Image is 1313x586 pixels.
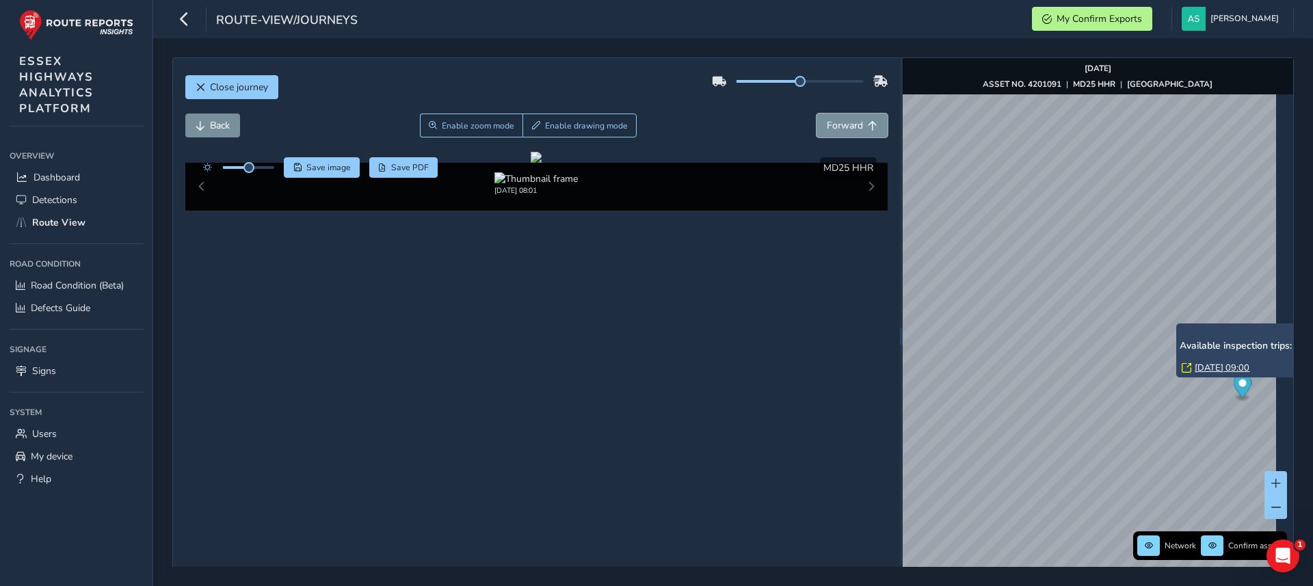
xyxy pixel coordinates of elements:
[31,302,90,315] span: Defects Guide
[1057,12,1142,25] span: My Confirm Exports
[1032,7,1152,31] button: My Confirm Exports
[32,364,56,377] span: Signs
[19,10,133,40] img: rr logo
[185,114,240,137] button: Back
[210,119,230,132] span: Back
[19,53,94,116] span: ESSEX HIGHWAYS ANALYTICS PLATFORM
[10,423,143,445] a: Users
[983,79,1061,90] strong: ASSET NO. 4201091
[1085,63,1111,74] strong: [DATE]
[391,162,429,173] span: Save PDF
[494,185,578,196] div: [DATE] 08:01
[10,189,143,211] a: Detections
[369,157,438,178] button: PDF
[10,166,143,189] a: Dashboard
[1182,7,1206,31] img: diamond-layout
[10,146,143,166] div: Overview
[823,161,873,174] span: MD25 HHR
[420,114,523,137] button: Zoom
[185,75,278,99] button: Close journey
[10,274,143,297] a: Road Condition (Beta)
[10,297,143,319] a: Defects Guide
[545,120,628,131] span: Enable drawing mode
[1165,540,1196,551] span: Network
[10,360,143,382] a: Signs
[827,119,863,132] span: Forward
[306,162,351,173] span: Save image
[210,81,268,94] span: Close journey
[817,114,888,137] button: Forward
[442,120,514,131] span: Enable zoom mode
[31,279,124,292] span: Road Condition (Beta)
[10,339,143,360] div: Signage
[1073,79,1115,90] strong: MD25 HHR
[522,114,637,137] button: Draw
[494,172,578,185] img: Thumbnail frame
[1295,540,1305,550] span: 1
[1210,7,1279,31] span: [PERSON_NAME]
[10,445,143,468] a: My device
[1127,79,1212,90] strong: [GEOGRAPHIC_DATA]
[1266,540,1299,572] iframe: Intercom live chat
[31,450,72,463] span: My device
[216,12,358,31] span: route-view/journeys
[1233,374,1251,402] div: Map marker
[32,427,57,440] span: Users
[10,402,143,423] div: System
[10,254,143,274] div: Road Condition
[284,157,360,178] button: Save
[10,468,143,490] a: Help
[1228,540,1283,551] span: Confirm assets
[32,194,77,207] span: Detections
[1182,7,1284,31] button: [PERSON_NAME]
[34,171,80,184] span: Dashboard
[10,211,143,234] a: Route View
[1195,362,1249,374] a: [DATE] 09:00
[32,216,85,229] span: Route View
[983,79,1212,90] div: | |
[31,472,51,485] span: Help
[1180,341,1310,352] h6: Available inspection trips:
